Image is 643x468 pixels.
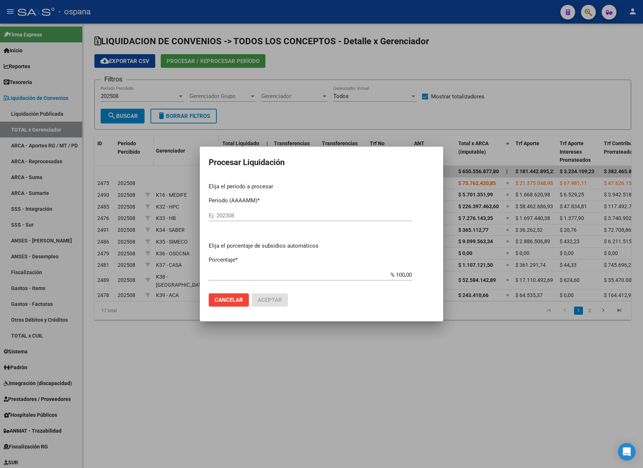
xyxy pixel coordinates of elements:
span: Cancelar [215,297,243,303]
button: Cancelar [209,293,249,307]
button: Aceptar [252,293,288,307]
h2: Procesar Liquidación [209,156,434,170]
span: Aceptar [258,297,282,303]
p: Período (AAAAMM) [209,196,434,205]
p: Elija el período a procesar [209,182,434,191]
p: Elija el porcentaje de subsidios automáticos [209,242,434,250]
p: Porcentaje [209,256,434,264]
div: Open Intercom Messenger [618,443,636,461]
